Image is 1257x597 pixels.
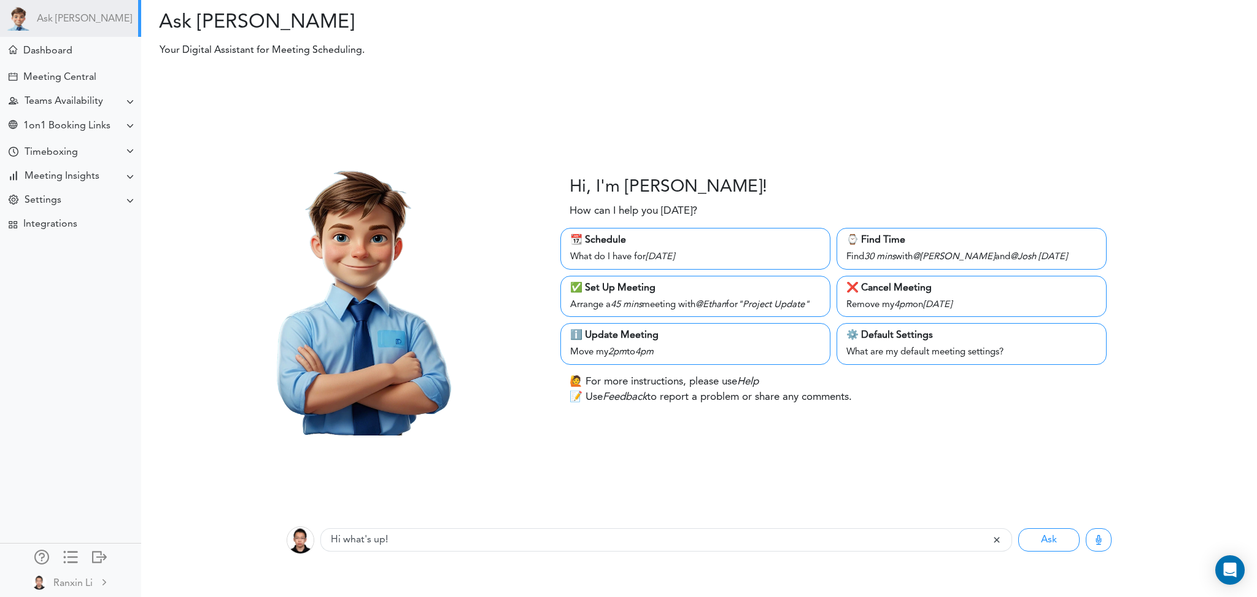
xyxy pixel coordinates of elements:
[23,45,72,57] div: Dashboard
[34,550,49,562] div: Manage Members and Externals
[570,178,767,198] h3: Hi, I'm [PERSON_NAME]!
[846,233,1097,248] div: ⌚️ Find Time
[63,550,78,562] div: Show only icons
[894,300,913,310] i: 4pm
[570,203,697,219] p: How can I help you [DATE]?
[92,550,107,562] div: Log out
[1010,252,1036,262] i: @Josh
[23,120,110,132] div: 1on1 Booking Links
[25,195,61,206] div: Settings
[570,295,821,313] div: Arrange a meeting with for
[9,45,17,54] div: Meeting Dashboard
[603,392,647,402] i: Feedback
[25,96,103,107] div: Teams Availability
[63,550,78,567] a: Change side menu
[23,72,96,84] div: Meeting Central
[34,550,49,567] a: Manage Members and Externals
[25,171,99,182] div: Meeting Insights
[923,300,952,310] i: [DATE]
[150,11,690,34] h2: Ask [PERSON_NAME]
[37,14,132,25] a: Ask [PERSON_NAME]
[9,72,17,81] div: Create Meeting
[913,252,995,262] i: @[PERSON_NAME]
[151,43,932,58] p: Your Digital Assistant for Meeting Scheduling.
[635,348,654,357] i: 4pm
[23,219,77,230] div: Integrations
[846,295,1097,313] div: Remove my on
[1038,252,1067,262] i: [DATE]
[570,233,821,248] div: 📆 Schedule
[738,300,810,310] i: "Project Update"
[608,348,627,357] i: 2pm
[53,576,93,591] div: Ranxin Li
[213,147,501,435] img: Theo.png
[570,343,821,360] div: Move my to
[846,248,1097,265] div: Find with and
[646,252,675,262] i: [DATE]
[864,252,895,262] i: 30 mins
[611,300,642,310] i: 45 mins
[9,147,18,158] div: Time Your Goals
[737,377,759,387] i: Help
[1215,555,1245,585] div: Open Intercom Messenger
[570,389,852,405] p: 📝 Use to report a problem or share any comments.
[695,300,726,310] i: @Ethan
[1018,528,1080,552] button: Ask
[570,374,759,390] p: 🙋 For more instructions, please use
[6,6,31,31] img: Powered by TEAMCAL AI
[846,343,1097,360] div: What are my default meeting settings?
[9,120,17,132] div: Share Meeting Link
[25,147,78,158] div: Timeboxing
[570,281,821,295] div: ✅ Set Up Meeting
[287,526,314,554] img: Z
[846,328,1097,343] div: ⚙️ Default Settings
[570,248,821,265] div: What do I have for
[846,281,1097,295] div: ❌ Cancel Meeting
[570,328,821,343] div: ℹ️ Update Meeting
[9,220,17,229] div: TEAMCAL AI Workflow Apps
[1,568,140,596] a: Ranxin Li
[32,575,47,590] img: Z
